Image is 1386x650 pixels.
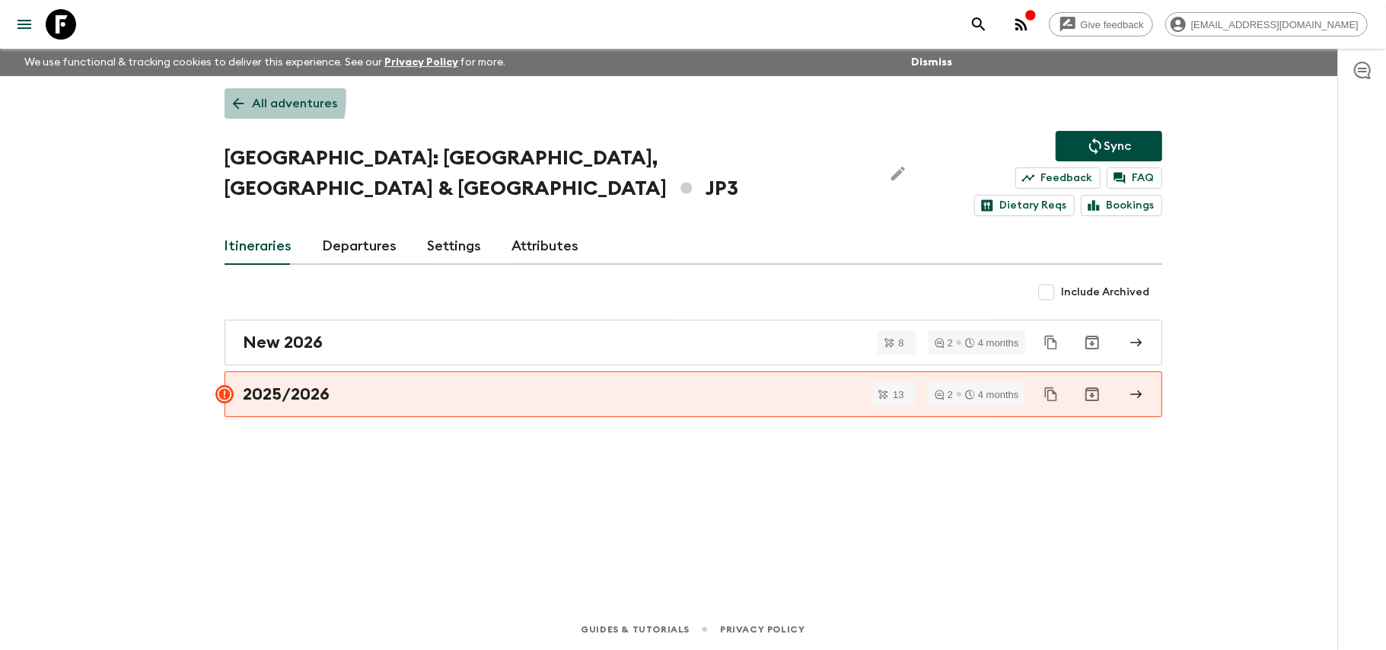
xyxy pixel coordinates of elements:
[890,338,913,348] span: 8
[907,52,956,73] button: Dismiss
[965,390,1018,400] div: 4 months
[935,338,953,348] div: 2
[18,49,512,76] p: We use functional & tracking cookies to deliver this experience. See our for more.
[1056,131,1162,161] button: Sync adventure departures to the booking engine
[225,143,871,204] h1: [GEOGRAPHIC_DATA]: [GEOGRAPHIC_DATA], [GEOGRAPHIC_DATA] & [GEOGRAPHIC_DATA] JP3
[883,143,913,204] button: Edit Adventure Title
[974,195,1075,216] a: Dietary Reqs
[1062,285,1150,300] span: Include Archived
[244,333,323,352] h2: New 2026
[253,94,338,113] p: All adventures
[225,320,1162,365] a: New 2026
[1165,12,1368,37] div: [EMAIL_ADDRESS][DOMAIN_NAME]
[244,384,330,404] h2: 2025/2026
[1107,167,1162,189] a: FAQ
[225,371,1162,417] a: 2025/2026
[1077,327,1107,358] button: Archive
[1183,19,1367,30] span: [EMAIL_ADDRESS][DOMAIN_NAME]
[428,228,482,265] a: Settings
[512,228,579,265] a: Attributes
[1104,137,1132,155] p: Sync
[1072,19,1152,30] span: Give feedback
[935,390,953,400] div: 2
[1015,167,1101,189] a: Feedback
[964,9,994,40] button: search adventures
[225,228,292,265] a: Itineraries
[884,390,913,400] span: 13
[720,621,805,638] a: Privacy Policy
[1081,195,1162,216] a: Bookings
[9,9,40,40] button: menu
[225,88,346,119] a: All adventures
[323,228,397,265] a: Departures
[1037,381,1065,408] button: Duplicate
[384,57,458,68] a: Privacy Policy
[1049,12,1153,37] a: Give feedback
[1037,329,1065,356] button: Duplicate
[965,338,1018,348] div: 4 months
[581,621,690,638] a: Guides & Tutorials
[1077,379,1107,409] button: Archive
